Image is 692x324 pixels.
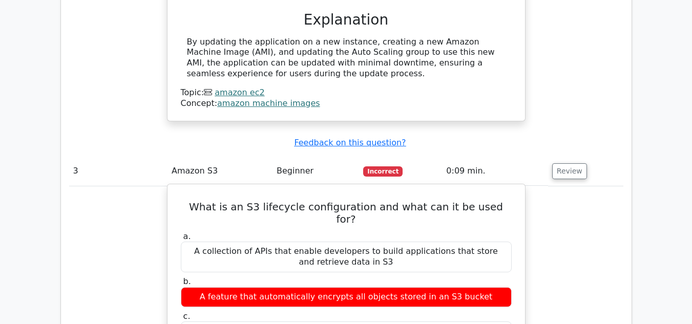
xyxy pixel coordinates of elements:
[181,287,512,307] div: A feature that automatically encrypts all objects stored in an S3 bucket
[294,138,406,147] a: Feedback on this question?
[180,201,513,225] h5: What is an S3 lifecycle configuration and what can it be used for?
[183,231,191,241] span: a.
[552,163,587,179] button: Review
[181,242,512,272] div: A collection of APIs that enable developers to build applications that store and retrieve data in S3
[272,157,359,186] td: Beginner
[167,157,272,186] td: Amazon S3
[183,311,191,321] span: c.
[442,157,548,186] td: 0:09 min.
[363,166,403,177] span: Incorrect
[181,88,512,98] div: Topic:
[183,276,191,286] span: b.
[215,88,264,97] a: amazon ec2
[187,37,506,79] div: By updating the application on a new instance, creating a new Amazon Machine Image (AMI), and upd...
[181,98,512,109] div: Concept:
[69,157,167,186] td: 3
[217,98,320,108] a: amazon machine images
[187,11,506,29] h3: Explanation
